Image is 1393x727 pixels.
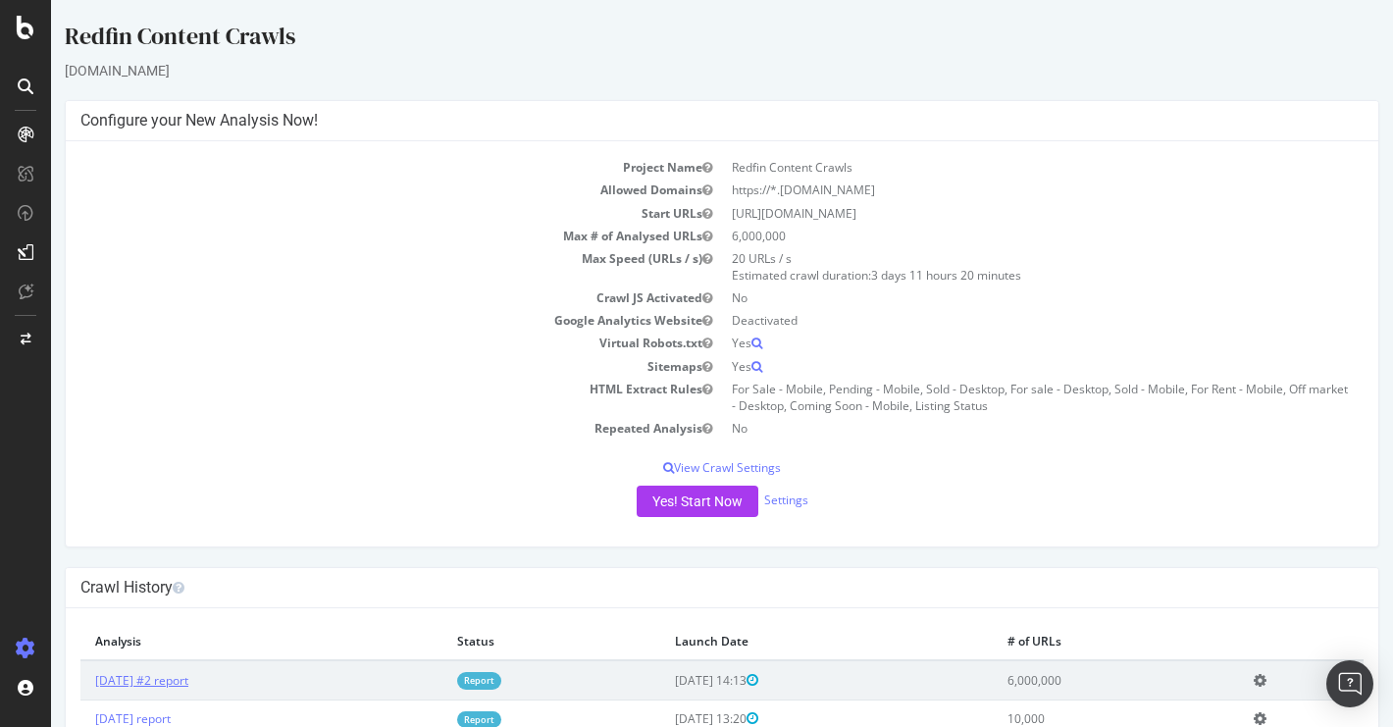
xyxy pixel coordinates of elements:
a: [DATE] report [44,710,120,727]
th: # of URLs [942,623,1188,660]
td: No [671,286,1313,309]
td: Project Name [29,156,671,179]
span: [DATE] 14:13 [624,672,707,689]
td: Yes [671,355,1313,378]
td: 20 URLs / s Estimated crawl duration: [671,247,1313,286]
td: Max # of Analysed URLs [29,225,671,247]
a: Settings [713,492,757,508]
td: Deactivated [671,309,1313,332]
td: 6,000,000 [671,225,1313,247]
td: https://*.[DOMAIN_NAME] [671,179,1313,201]
span: [DATE] 13:20 [624,710,707,727]
td: Repeated Analysis [29,417,671,440]
a: [DATE] #2 report [44,672,137,689]
td: Max Speed (URLs / s) [29,247,671,286]
td: Sitemaps [29,355,671,378]
th: Status [391,623,608,660]
th: Analysis [29,623,391,660]
td: Virtual Robots.txt [29,332,671,354]
div: [DOMAIN_NAME] [14,61,1328,80]
th: Launch Date [609,623,943,660]
button: Yes! Start Now [586,486,707,517]
td: No [671,417,1313,440]
td: Allowed Domains [29,179,671,201]
div: Redfin Content Crawls [14,20,1328,61]
td: For Sale - Mobile, Pending - Mobile, Sold - Desktop, For sale - Desktop, Sold - Mobile, For Rent ... [671,378,1313,417]
h4: Configure your New Analysis Now! [29,111,1313,130]
td: HTML Extract Rules [29,378,671,417]
p: View Crawl Settings [29,459,1313,476]
td: Redfin Content Crawls [671,156,1313,179]
div: Open Intercom Messenger [1326,660,1373,707]
td: Google Analytics Website [29,309,671,332]
h4: Crawl History [29,578,1313,597]
td: Crawl JS Activated [29,286,671,309]
td: Yes [671,332,1313,354]
td: [URL][DOMAIN_NAME] [671,202,1313,225]
td: Start URLs [29,202,671,225]
td: 6,000,000 [942,660,1188,700]
span: 3 days 11 hours 20 minutes [820,267,970,284]
a: Report [406,672,450,689]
